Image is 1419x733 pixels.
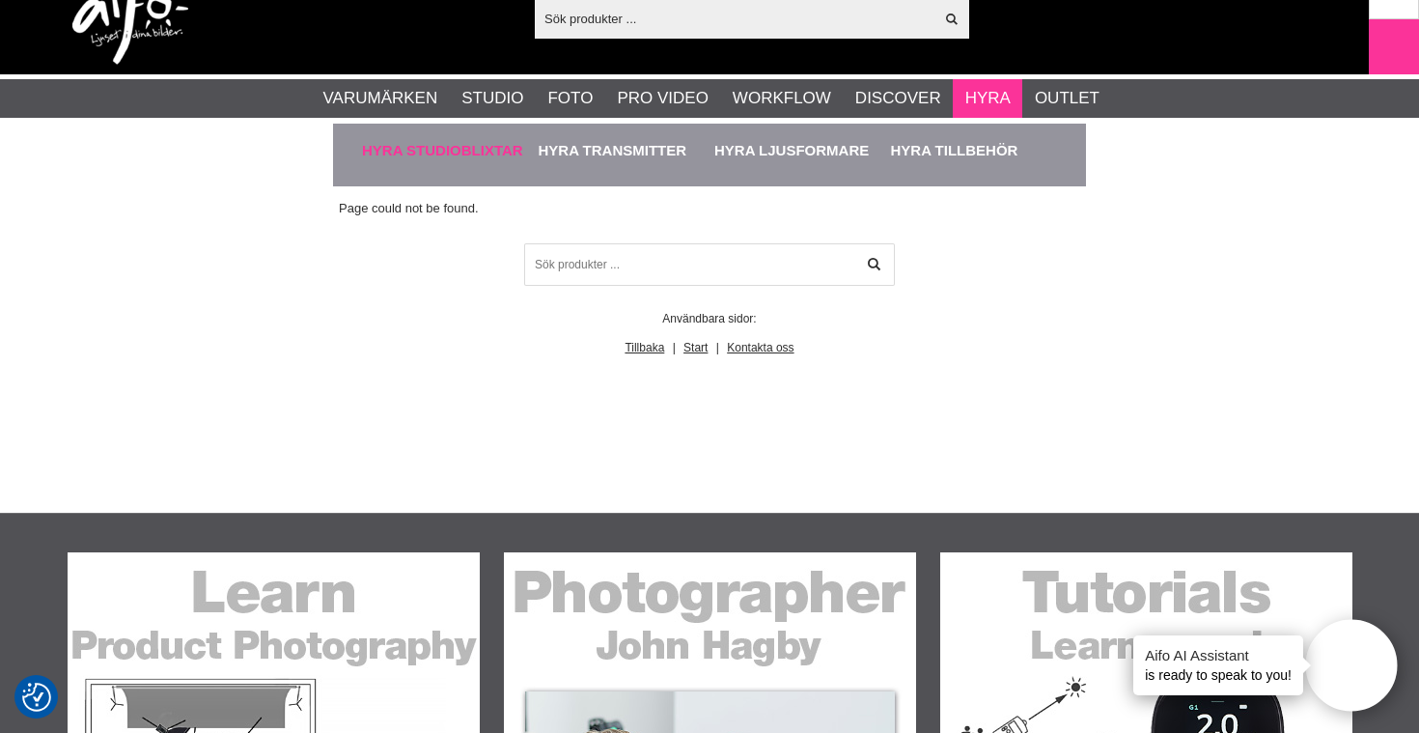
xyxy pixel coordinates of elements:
[362,124,529,177] a: Hyra Studioblixtar
[855,86,941,111] a: Discover
[22,683,51,712] img: Revisit consent button
[461,86,523,111] a: Studio
[617,86,708,111] a: Pro Video
[1035,86,1099,111] a: Outlet
[339,199,1080,219] p: Page could not be found.
[539,124,706,177] a: Hyra Transmitter
[323,86,438,111] a: Varumärken
[662,312,756,325] span: Användbara sidor:
[625,341,664,354] a: Tillbaka
[1145,645,1292,665] h4: Aifo AI Assistant
[1133,635,1303,695] div: is ready to speak to you!
[965,86,1011,111] a: Hyra
[22,680,51,715] button: Samtyckesinställningar
[524,243,895,286] input: Sök produkter ...
[733,86,831,111] a: Workflow
[891,124,1058,177] a: Hyra Tillbehör
[852,243,895,286] a: Sök
[714,124,881,177] a: Hyra Ljusformare
[535,4,933,33] input: Sök produkter ...
[727,341,793,354] a: Kontakta oss
[547,86,593,111] a: Foto
[683,341,708,354] a: Start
